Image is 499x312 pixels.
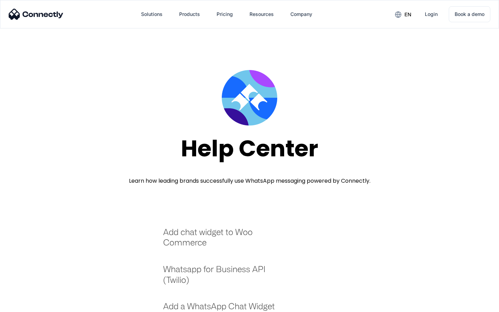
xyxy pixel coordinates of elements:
[404,10,411,19] div: en
[419,6,443,23] a: Login
[290,9,312,19] div: Company
[425,9,438,19] div: Login
[179,9,200,19] div: Products
[141,9,163,19] div: Solutions
[163,264,284,292] a: Whatsapp for Business API (Twilio)
[181,136,318,161] div: Help Center
[14,300,42,310] ul: Language list
[217,9,233,19] div: Pricing
[449,6,490,22] a: Book a demo
[163,227,284,255] a: Add chat widget to Woo Commerce
[9,9,63,20] img: Connectly Logo
[7,300,42,310] aside: Language selected: English
[249,9,274,19] div: Resources
[211,6,238,23] a: Pricing
[129,177,370,185] div: Learn how leading brands successfully use WhatsApp messaging powered by Connectly.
